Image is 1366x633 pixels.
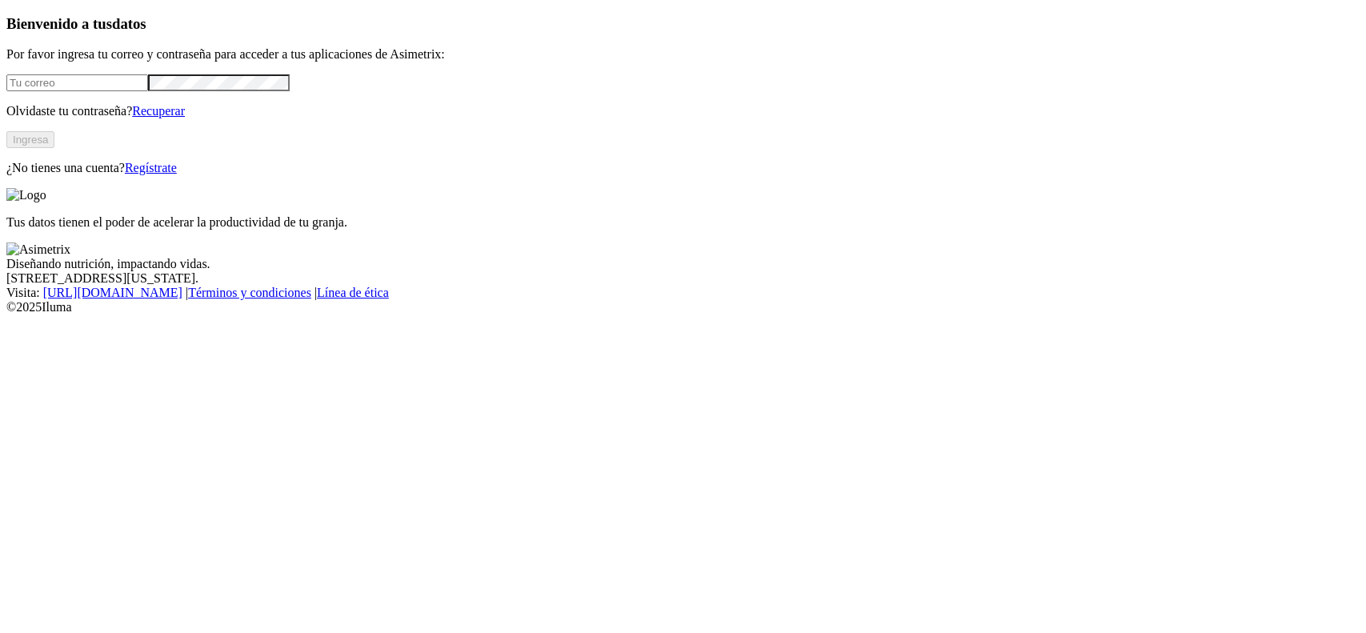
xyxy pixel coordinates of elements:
a: Términos y condiciones [188,286,311,299]
div: Diseñando nutrición, impactando vidas. [6,257,1360,271]
a: Recuperar [132,104,185,118]
a: [URL][DOMAIN_NAME] [43,286,182,299]
button: Ingresa [6,131,54,148]
img: Logo [6,188,46,202]
p: ¿No tienes una cuenta? [6,161,1360,175]
h3: Bienvenido a tus [6,15,1360,33]
a: Línea de ética [317,286,389,299]
div: Visita : | | [6,286,1360,300]
div: [STREET_ADDRESS][US_STATE]. [6,271,1360,286]
p: Olvidaste tu contraseña? [6,104,1360,118]
img: Asimetrix [6,242,70,257]
a: Regístrate [125,161,177,174]
p: Por favor ingresa tu correo y contraseña para acceder a tus aplicaciones de Asimetrix: [6,47,1360,62]
p: Tus datos tienen el poder de acelerar la productividad de tu granja. [6,215,1360,230]
span: datos [112,15,146,32]
div: © 2025 Iluma [6,300,1360,314]
input: Tu correo [6,74,148,91]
